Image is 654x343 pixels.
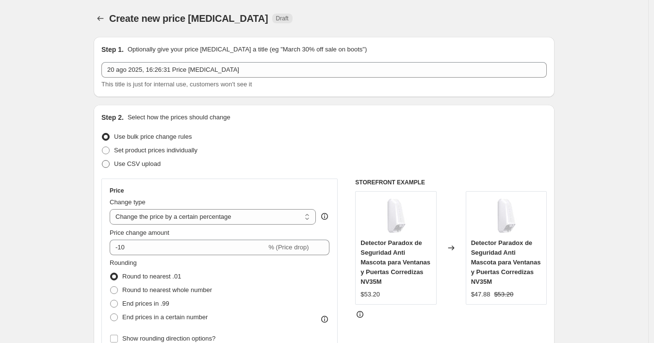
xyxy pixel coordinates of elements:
span: Use CSV upload [114,160,161,167]
span: Draft [276,15,289,22]
span: End prices in .99 [122,300,169,307]
div: $53.20 [360,290,380,299]
strike: $53.20 [494,290,513,299]
span: End prices in a certain number [122,313,208,321]
h2: Step 1. [101,45,124,54]
img: NV35M-2_80x.jpg [376,196,415,235]
span: Change type [110,198,146,206]
input: 30% off holiday sale [101,62,547,78]
span: Detector Paradox de Seguridad Anti Mascota para Ventanas y Puertas Corredizas NV35M [360,239,430,285]
h2: Step 2. [101,113,124,122]
span: This title is just for internal use, customers won't see it [101,81,252,88]
p: Select how the prices should change [128,113,230,122]
span: Set product prices individually [114,147,197,154]
img: NV35M-2_80x.jpg [487,196,525,235]
span: % (Price drop) [268,244,309,251]
span: Create new price [MEDICAL_DATA] [109,13,268,24]
h6: STOREFRONT EXAMPLE [355,179,547,186]
button: Price change jobs [94,12,107,25]
span: Use bulk price change rules [114,133,192,140]
div: $47.88 [471,290,490,299]
p: Optionally give your price [MEDICAL_DATA] a title (eg "March 30% off sale on boots") [128,45,367,54]
h3: Price [110,187,124,195]
span: Rounding [110,259,137,266]
span: Price change amount [110,229,169,236]
div: help [320,212,329,221]
span: Show rounding direction options? [122,335,215,342]
input: -15 [110,240,266,255]
span: Round to nearest whole number [122,286,212,294]
span: Detector Paradox de Seguridad Anti Mascota para Ventanas y Puertas Corredizas NV35M [471,239,541,285]
span: Round to nearest .01 [122,273,181,280]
